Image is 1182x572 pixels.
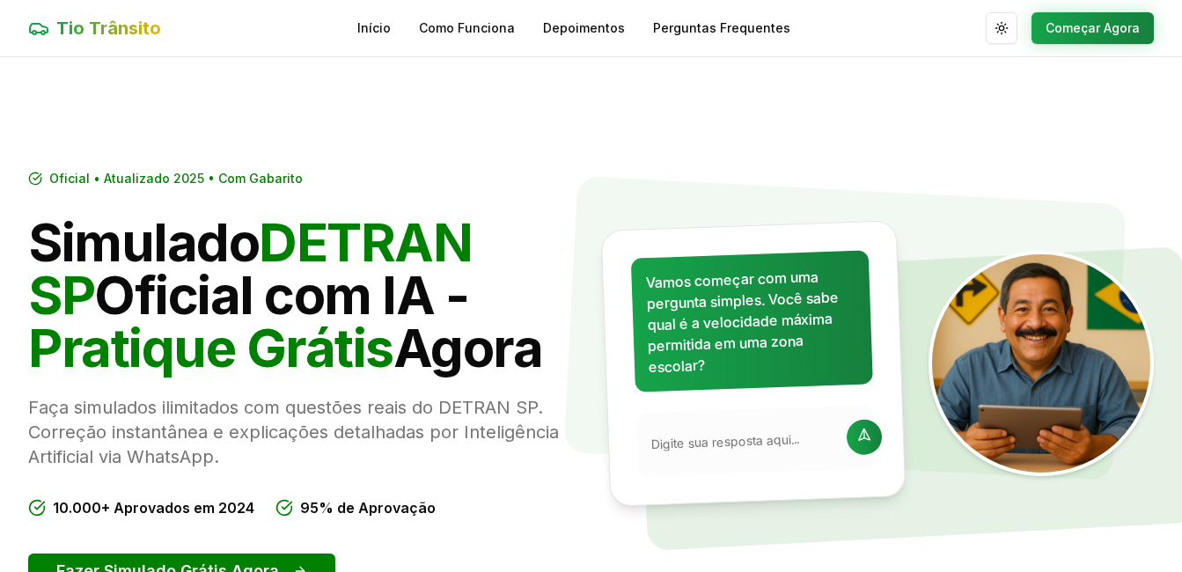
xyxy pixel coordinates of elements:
p: Vamos começar com uma pergunta simples. Você sabe qual é a velocidade máxima permitida em uma zon... [645,265,858,378]
a: Tio Trânsito [28,16,161,40]
a: Perguntas Frequentes [653,19,790,37]
span: Pratique Grátis [28,316,393,379]
button: Começar Agora [1031,12,1154,44]
a: Depoimentos [543,19,625,37]
span: 10.000+ Aprovados em 2024 [53,497,254,518]
span: Tio Trânsito [56,16,161,40]
span: DETRAN SP [28,210,472,326]
a: Como Funciona [419,19,515,37]
span: Oficial • Atualizado 2025 • Com Gabarito [49,170,303,187]
a: Início [357,19,391,37]
input: Digite sua resposta aqui... [650,429,836,453]
p: Faça simulados ilimitados com questões reais do DETRAN SP. Correção instantânea e explicações det... [28,395,577,469]
span: 95% de Aprovação [300,497,436,518]
img: Tio Trânsito [929,251,1154,476]
h1: Simulado Oficial com IA - Agora [28,216,577,374]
